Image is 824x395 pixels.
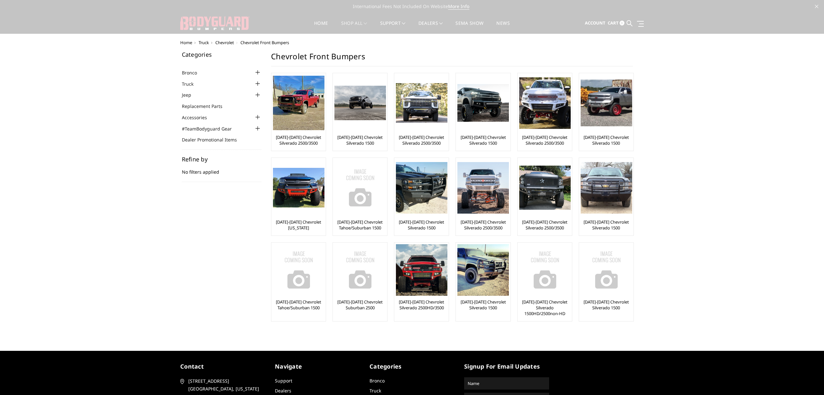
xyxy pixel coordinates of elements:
[271,52,633,66] h1: Chevrolet Front Bumpers
[199,40,209,45] a: Truck
[519,299,570,316] a: [DATE]-[DATE] Chevrolet Silverado 1500HD/2500non-HD
[455,21,483,34] a: SEMA Show
[215,40,234,45] a: Chevrolet
[334,159,386,216] a: No Image
[519,134,570,146] a: [DATE]-[DATE] Chevrolet Silverado 2500/3500
[341,21,367,34] a: shop all
[448,3,469,10] a: More Info
[182,81,201,87] a: Truck
[240,40,289,45] span: Chevrolet Front Bumpers
[273,299,324,311] a: [DATE]-[DATE] Chevrolet Tahoe/Suburban 1500
[182,103,230,110] a: Replacement Parts
[334,134,386,146] a: [DATE]-[DATE] Chevrolet Silverado 1500
[380,21,406,34] a: Support
[585,20,605,26] span: Account
[182,125,240,132] a: #TeamBodyguard Gear
[182,92,199,98] a: Jeep
[581,244,632,296] img: No Image
[180,40,192,45] a: Home
[519,244,570,296] a: No Image
[370,362,454,371] h5: Categories
[457,134,509,146] a: [DATE]-[DATE] Chevrolet Silverado 1500
[396,134,447,146] a: [DATE]-[DATE] Chevrolet Silverado 2500/3500
[275,378,292,384] a: Support
[396,299,447,311] a: [DATE]-[DATE] Chevrolet Silverado 2500HD/3500
[496,21,510,34] a: News
[396,219,447,231] a: [DATE]-[DATE] Chevrolet Silverado 1500
[608,20,619,26] span: Cart
[585,14,605,32] a: Account
[457,299,509,311] a: [DATE]-[DATE] Chevrolet Silverado 1500
[620,21,624,25] span: 0
[581,134,632,146] a: [DATE]-[DATE] Chevrolet Silverado 1500
[334,219,386,231] a: [DATE]-[DATE] Chevrolet Tahoe/Suburban 1500
[182,69,205,76] a: Bronco
[457,219,509,231] a: [DATE]-[DATE] Chevrolet Silverado 2500/3500
[182,156,262,162] h5: Refine by
[273,219,324,231] a: [DATE]-[DATE] Chevrolet [US_STATE]
[275,362,360,371] h5: Navigate
[182,52,262,57] h5: Categories
[519,244,571,296] img: No Image
[273,244,324,296] img: No Image
[182,114,215,121] a: Accessories
[182,136,245,143] a: Dealer Promotional Items
[581,299,632,311] a: [DATE]-[DATE] Chevrolet Silverado 1500
[370,378,385,384] a: Bronco
[273,134,324,146] a: [DATE]-[DATE] Chevrolet Silverado 2500/3500
[464,362,549,371] h5: signup for email updates
[581,219,632,231] a: [DATE]-[DATE] Chevrolet Silverado 1500
[519,219,570,231] a: [DATE]-[DATE] Chevrolet Silverado 2500/3500
[418,21,443,34] a: Dealers
[180,362,265,371] h5: contact
[314,21,328,34] a: Home
[275,388,291,394] a: Dealers
[334,162,386,214] img: No Image
[334,299,386,311] a: [DATE]-[DATE] Chevrolet Suburban 2500
[465,378,548,389] input: Name
[180,16,249,30] img: BODYGUARD BUMPERS
[370,388,381,394] a: Truck
[334,244,386,296] img: No Image
[608,14,624,32] a: Cart 0
[182,156,262,182] div: No filters applied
